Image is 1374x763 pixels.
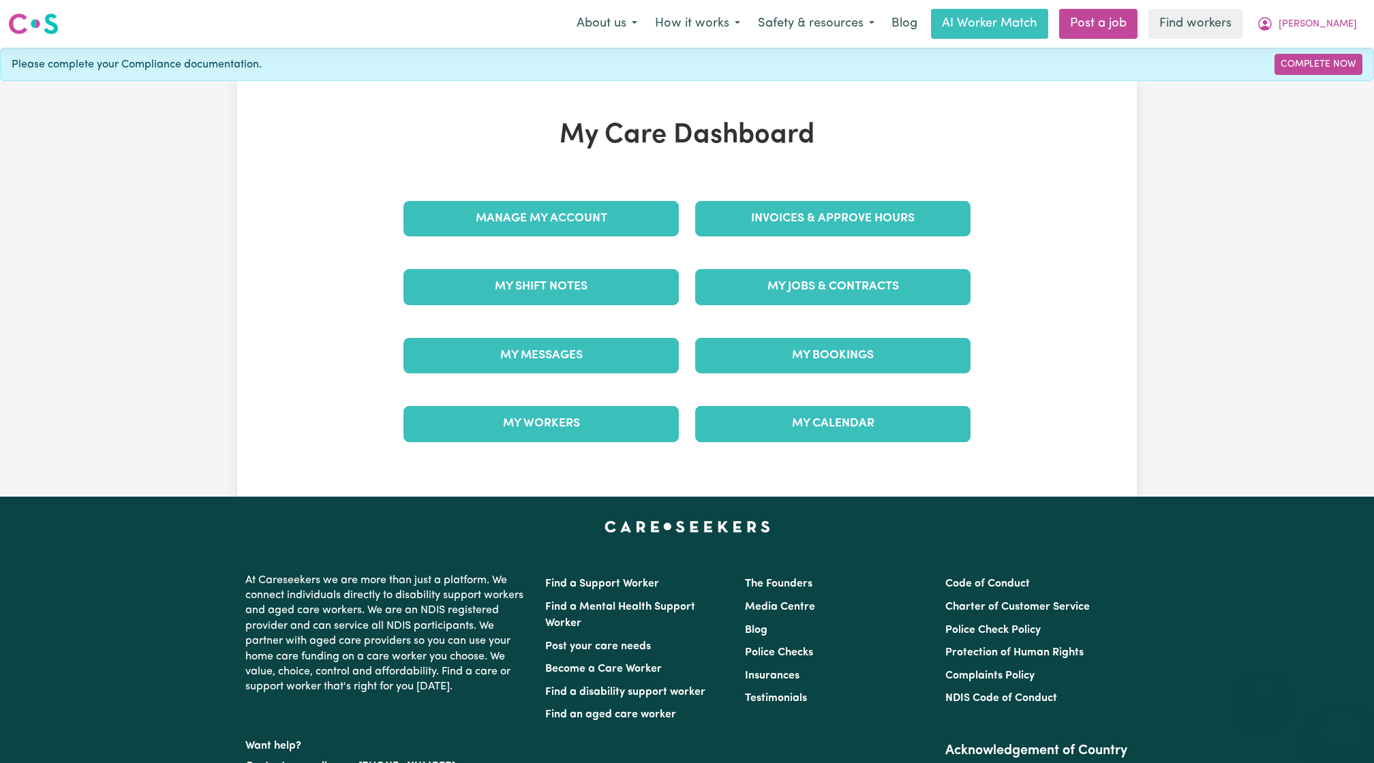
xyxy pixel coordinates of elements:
[945,670,1035,681] a: Complaints Policy
[695,406,971,441] a: My Calendar
[403,269,679,305] a: My Shift Notes
[945,625,1041,636] a: Police Check Policy
[745,693,807,704] a: Testimonials
[945,647,1084,658] a: Protection of Human Rights
[403,338,679,373] a: My Messages
[12,57,262,73] span: Please complete your Compliance documentation.
[931,9,1048,39] a: AI Worker Match
[749,10,883,38] button: Safety & resources
[945,602,1090,612] a: Charter of Customer Service
[883,9,926,39] a: Blog
[646,10,749,38] button: How it works
[1279,17,1357,32] span: [PERSON_NAME]
[745,578,812,589] a: The Founders
[8,12,59,36] img: Careseekers logo
[945,578,1030,589] a: Code of Conduct
[245,567,529,700] p: At Careseekers we are more than just a platform. We connect individuals directly to disability su...
[568,10,646,38] button: About us
[245,733,529,753] p: Want help?
[403,406,679,441] a: My Workers
[403,201,679,236] a: Manage My Account
[1274,54,1362,75] a: Complete Now
[1148,9,1242,39] a: Find workers
[695,338,971,373] a: My Bookings
[695,201,971,236] a: Invoices & Approve Hours
[745,625,767,636] a: Blog
[545,664,662,674] a: Become a Care Worker
[545,578,659,589] a: Find a Support Worker
[1248,10,1366,38] button: My Account
[945,743,1129,759] h2: Acknowledgement of Country
[1249,676,1276,703] iframe: Close message
[545,641,651,652] a: Post your care needs
[945,693,1057,704] a: NDIS Code of Conduct
[1059,9,1138,39] a: Post a job
[1319,708,1363,752] iframe: Button to launch messaging window
[605,521,770,532] a: Careseekers home page
[745,670,799,681] a: Insurances
[745,602,815,612] a: Media Centre
[745,647,813,658] a: Police Checks
[8,8,59,40] a: Careseekers logo
[395,119,979,152] h1: My Care Dashboard
[545,602,695,629] a: Find a Mental Health Support Worker
[545,709,676,720] a: Find an aged care worker
[545,687,705,698] a: Find a disability support worker
[695,269,971,305] a: My Jobs & Contracts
